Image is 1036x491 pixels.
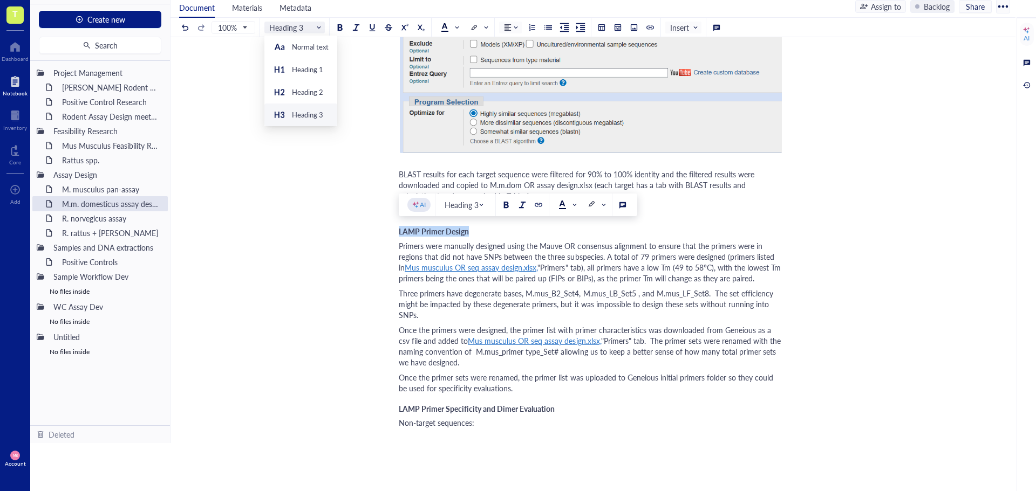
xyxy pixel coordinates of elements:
[32,314,168,329] div: No files inside
[49,269,163,284] div: Sample Workflow Dev
[12,453,17,458] span: MB
[292,65,323,74] div: Heading 1
[49,299,163,314] div: WC Assay Dev
[57,109,163,124] div: Rodent Assay Design meeting_[DATE]
[399,240,776,273] span: Primers were manually designed using the Mauve OR consensus alignment to ensure that the primers ...
[1024,34,1030,43] div: AI
[12,7,18,20] span: T
[57,138,163,153] div: Mus Musculus Feasibility Research
[49,329,163,344] div: Untitled
[3,90,28,96] div: Notebook
[399,288,775,320] span: Three primers have degenerate bases, M.mus_B2_Set4, M.mus_LB_Set5 , and M.mus_LF_Set8. The set ef...
[49,65,163,80] div: Project Management
[399,372,775,393] span: Once the primer sets were renamed, the primer list was uploaded to Geneious initial primers folde...
[10,198,21,205] div: Add
[5,460,26,467] div: Account
[95,41,118,50] span: Search
[39,37,161,54] button: Search
[2,56,29,62] div: Dashboard
[399,169,756,201] span: BLAST results for each target sequence were filtered for 90% to 100% identity and the filtered re...
[924,1,950,12] div: Backlog
[49,123,163,139] div: Feasibility Research
[399,226,469,237] span: LAMP Primer Design
[57,182,163,197] div: M. musculus pan-assay
[871,1,901,12] div: Assign to
[445,200,488,210] span: Heading 3
[420,200,426,209] div: AI
[269,23,322,32] span: Heading 3
[232,2,262,13] span: Materials
[2,38,29,62] a: Dashboard
[399,403,555,414] span: LAMP Primer Specificity and Dimer Evaluation
[399,335,783,368] span: "Primers" tab. The primer sets were renamed with the naming convention of M.mus_primer type_Set# ...
[39,11,161,28] button: Create new
[399,262,783,283] span: "Primers" tab), all primers have a low Tm (49 to 58°C), with the lowest Tm primers being the ones...
[179,2,215,13] span: Document
[9,142,21,165] a: Core
[280,2,311,13] span: Metadata
[49,428,74,440] div: Deleted
[399,417,474,428] span: Non-target sequences:
[399,324,773,346] span: Once the primers were designed, the primer list with primer characteristics was downloaded from G...
[3,73,28,96] a: Notebook
[32,284,168,299] div: No files inside
[57,80,163,95] div: [PERSON_NAME] Rodent Test Full Proposal
[405,262,537,273] span: Mus musculus OR seq assay design.xlsx,
[49,167,163,182] div: Assay Design
[3,125,27,131] div: Inventory
[670,23,699,32] span: Insert
[3,107,27,131] a: Inventory
[292,42,329,52] div: Normal text
[57,211,163,226] div: R. norvegicus assay
[9,159,21,165] div: Core
[87,15,125,24] span: Create new
[57,94,163,109] div: Positive Control Research
[57,153,163,168] div: Rattus spp.
[292,110,323,120] div: Heading 3
[49,240,163,255] div: Samples and DNA extractions
[292,87,323,97] div: Heading 2
[32,344,168,359] div: No files inside
[468,335,601,346] span: Mus musculus OR seq assay design.xlsx,
[57,254,163,269] div: Positive Controls
[218,23,247,32] span: 100%
[57,225,163,240] div: R. rattus + [PERSON_NAME]
[966,2,985,11] span: Share
[57,196,163,211] div: M.m. domesticus assay design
